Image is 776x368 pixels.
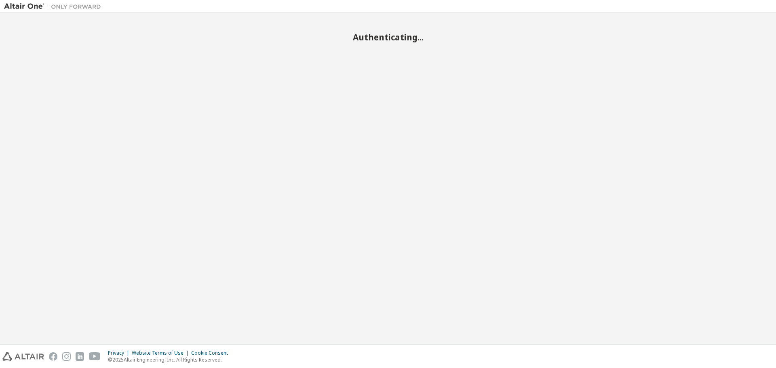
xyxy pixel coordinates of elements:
img: linkedin.svg [76,352,84,361]
img: youtube.svg [89,352,101,361]
img: facebook.svg [49,352,57,361]
img: Altair One [4,2,105,11]
div: Website Terms of Use [132,350,191,356]
div: Privacy [108,350,132,356]
h2: Authenticating... [4,32,772,42]
img: instagram.svg [62,352,71,361]
img: altair_logo.svg [2,352,44,361]
p: © 2025 Altair Engineering, Inc. All Rights Reserved. [108,356,233,363]
div: Cookie Consent [191,350,233,356]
